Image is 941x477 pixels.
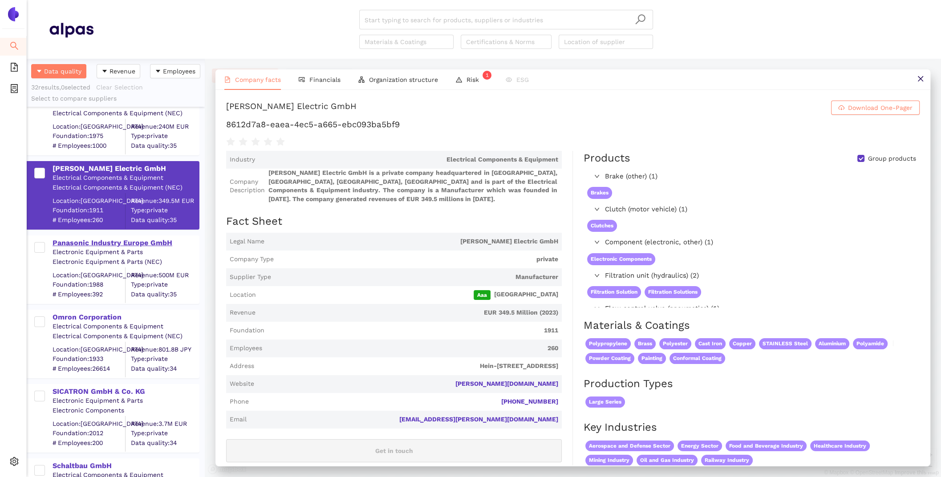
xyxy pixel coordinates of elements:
[10,81,19,99] span: container
[277,255,558,264] span: private
[268,237,558,246] span: [PERSON_NAME] Electric GmbH
[10,38,19,56] span: search
[53,312,199,322] div: Omron Corporation
[645,286,701,298] span: Filtration Solutions
[669,353,725,364] span: Conformal Coating
[53,196,125,205] div: Location: [GEOGRAPHIC_DATA]
[594,273,600,278] span: right
[53,364,125,373] span: # Employees: 26614
[230,178,265,195] span: Company Description
[268,326,558,335] span: 1911
[584,170,919,184] div: Brake (other) (1)
[474,290,491,300] span: Aaa
[53,238,199,248] div: Panasonic Industry Europe GmbH
[853,338,888,349] span: Polyamide
[131,429,199,438] span: Type: private
[230,362,254,371] span: Address
[224,77,231,83] span: file-text
[131,141,199,150] span: Data quality: 35
[701,455,753,466] span: Railway Industry
[10,60,19,77] span: file-add
[31,64,86,78] button: caret-downData quality
[53,290,125,299] span: # Employees: 392
[131,364,199,373] span: Data quality: 34
[110,66,135,76] span: Revenue
[53,99,199,108] div: Electrical Components & Equipment
[838,105,844,112] span: cloud-download
[31,84,90,91] span: 32 results, 0 selected
[10,454,19,472] span: setting
[131,271,199,279] div: Revenue: 500M EUR
[131,280,199,289] span: Type: private
[44,66,81,76] span: Data quality
[848,103,913,113] span: Download One-Pager
[101,68,108,75] span: caret-down
[587,187,612,199] span: Brakes
[584,151,630,166] div: Products
[31,94,200,103] div: Select to compare suppliers
[131,215,199,224] span: Data quality: 35
[516,76,529,83] span: ESG
[53,183,199,192] div: Electrical Components & Equipment (NEC)
[131,438,199,447] span: Data quality: 34
[264,137,272,146] span: star
[815,338,849,349] span: Aluminium
[49,19,93,41] img: Homepage
[53,206,125,215] span: Foundation: 1911
[810,441,870,452] span: Healthcare Industry
[299,77,305,83] span: fund-view
[230,308,256,317] span: Revenue
[163,66,195,76] span: Employees
[53,174,199,182] div: Electrical Components & Equipment
[36,68,42,75] span: caret-down
[251,137,260,146] span: star
[53,164,199,174] div: [PERSON_NAME] Electric GmbH
[150,64,200,78] button: caret-downEmployees
[230,397,249,406] span: Phone
[258,362,558,371] span: Hein-[STREET_ADDRESS]
[594,239,600,245] span: right
[53,280,125,289] span: Foundation: 1988
[53,332,199,341] div: Electrical Components & Equipment (NEC)
[635,14,646,25] span: search
[53,429,125,438] span: Foundation: 2012
[594,174,600,179] span: right
[831,101,920,115] button: cloud-downloadDownload One-Pager
[131,122,199,131] div: Revenue: 240M EUR
[226,137,235,146] span: star
[230,326,264,335] span: Foundation
[131,345,199,354] div: Revenue: 801.8B JPY
[486,72,489,78] span: 1
[910,69,930,89] button: close
[53,215,125,224] span: # Employees: 260
[266,344,558,353] span: 260
[53,419,125,428] div: Location: [GEOGRAPHIC_DATA]
[230,237,264,246] span: Legal Name
[230,415,247,424] span: Email
[230,273,271,282] span: Supplier Type
[864,154,920,163] span: Group products
[759,338,811,349] span: STAINLESS Steel
[230,291,256,299] span: Location
[226,101,357,115] div: [PERSON_NAME] Electric GmbH
[53,322,199,331] div: Electrical Components & Equipment
[917,75,924,82] span: close
[594,306,600,311] span: right
[268,169,558,203] span: [PERSON_NAME] Electric GmbH is a private company headquartered in [GEOGRAPHIC_DATA], [GEOGRAPHIC_...
[587,253,655,265] span: Electronic Components
[53,271,125,279] div: Location: [GEOGRAPHIC_DATA]
[131,196,199,205] div: Revenue: 349.5M EUR
[275,273,558,282] span: Manufacturer
[634,338,656,349] span: Brass
[466,76,488,83] span: Risk
[584,202,919,217] div: Clutch (motor vehicle) (1)
[585,338,631,349] span: Polypropylene
[131,290,199,299] span: Data quality: 35
[53,355,125,364] span: Foundation: 1933
[53,461,199,471] div: Schaltbau GmbH
[605,237,915,248] span: Component (electronic, other) (1)
[585,353,634,364] span: Powder Coating
[235,76,281,83] span: Company facts
[53,438,125,447] span: # Employees: 200
[594,206,600,212] span: right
